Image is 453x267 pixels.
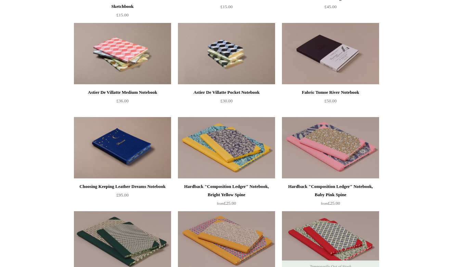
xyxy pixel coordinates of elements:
[217,201,236,206] span: £25.00
[282,88,379,116] a: Fabric Tomoe River Notebook £50.00
[180,88,273,97] div: Astier De Villatte Pocket Notebook
[178,23,275,85] a: Astier De Villatte Pocket Notebook Astier De Villatte Pocket Notebook
[74,117,171,179] a: Choosing Keeping Leather Dreams Notebook Choosing Keeping Leather Dreams Notebook
[116,12,129,17] span: £15.00
[220,98,233,103] span: £30.00
[321,202,328,205] span: from
[282,117,379,179] img: Hardback "Composition Ledger" Notebook, Baby Pink Spine
[76,182,169,191] div: Choosing Keeping Leather Dreams Notebook
[74,182,171,211] a: Choosing Keeping Leather Dreams Notebook £95.00
[282,182,379,211] a: Hardback "Composition Ledger" Notebook, Baby Pink Spine from£25.00
[282,23,379,85] img: Fabric Tomoe River Notebook
[324,98,337,103] span: £50.00
[76,88,169,97] div: Astier De Villatte Medium Notebook
[116,192,129,198] span: £95.00
[284,182,377,199] div: Hardback "Composition Ledger" Notebook, Baby Pink Spine
[74,23,171,85] img: Astier De Villatte Medium Notebook
[217,202,224,205] span: from
[180,182,273,199] div: Hardback "Composition Ledger" Notebook, Bright Yellow Spine
[284,88,377,97] div: Fabric Tomoe River Notebook
[321,201,340,206] span: £25.00
[74,23,171,85] a: Astier De Villatte Medium Notebook Astier De Villatte Medium Notebook
[220,4,233,9] span: £15.00
[324,4,337,9] span: £45.00
[282,23,379,85] a: Fabric Tomoe River Notebook Fabric Tomoe River Notebook
[178,23,275,85] img: Astier De Villatte Pocket Notebook
[178,117,275,179] a: Hardback "Composition Ledger" Notebook, Bright Yellow Spine Hardback "Composition Ledger" Noteboo...
[178,182,275,211] a: Hardback "Composition Ledger" Notebook, Bright Yellow Spine from£25.00
[74,117,171,179] img: Choosing Keeping Leather Dreams Notebook
[178,117,275,179] img: Hardback "Composition Ledger" Notebook, Bright Yellow Spine
[282,117,379,179] a: Hardback "Composition Ledger" Notebook, Baby Pink Spine Hardback "Composition Ledger" Notebook, B...
[178,88,275,116] a: Astier De Villatte Pocket Notebook £30.00
[74,88,171,116] a: Astier De Villatte Medium Notebook £36.00
[116,98,129,103] span: £36.00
